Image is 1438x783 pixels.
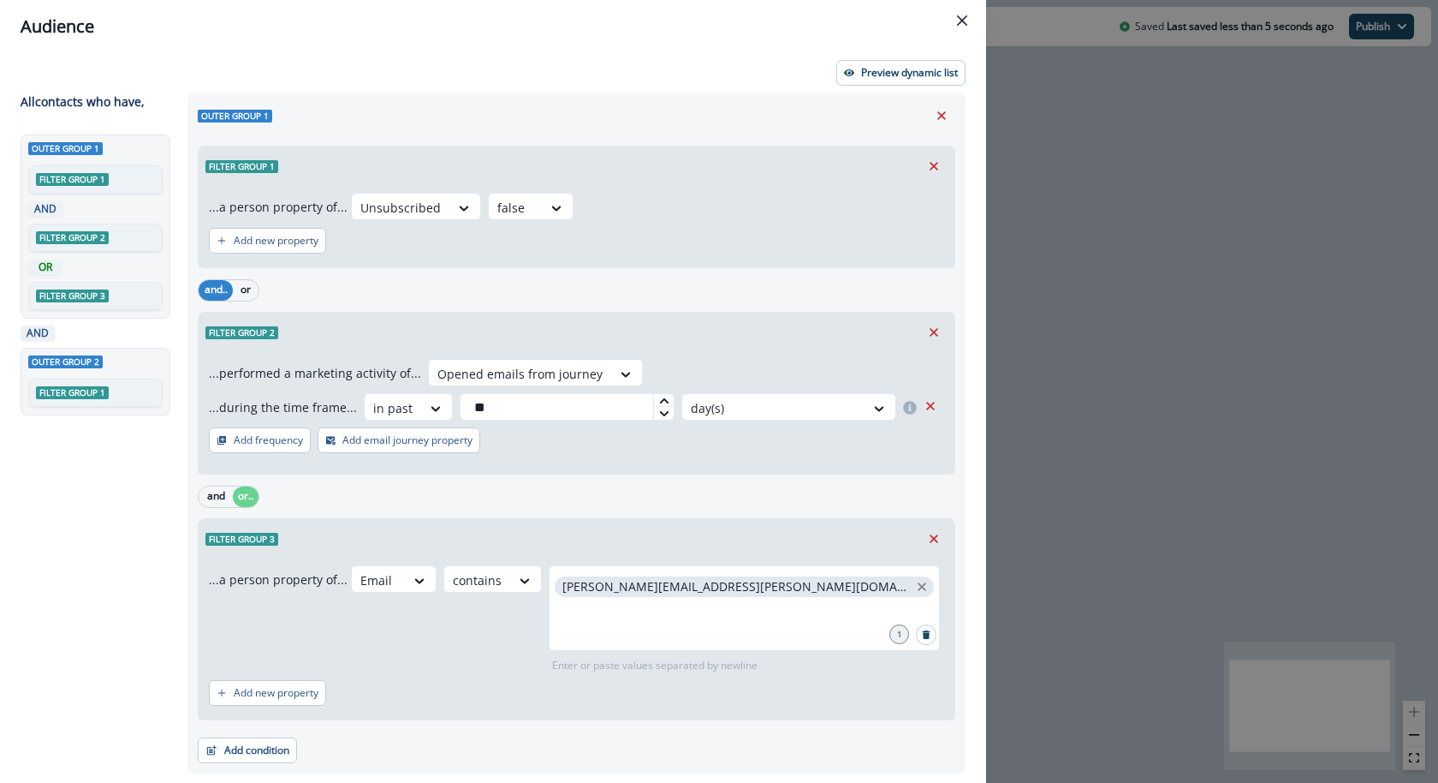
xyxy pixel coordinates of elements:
[36,231,109,244] span: Filter group 2
[199,280,233,301] button: and..
[562,580,909,595] p: [PERSON_NAME][EMAIL_ADDRESS][PERSON_NAME][DOMAIN_NAME]
[914,578,930,595] button: close
[209,228,326,254] button: Add new property
[28,356,103,368] span: Outer group 2
[916,625,936,645] button: Search
[36,386,109,399] span: Filter group 1
[205,160,278,173] span: Filter group 1
[209,364,421,382] p: ...performed a marketing activity of...
[889,625,909,644] div: 1
[199,487,233,507] button: and
[21,93,145,111] p: All contact s who have,
[234,235,318,247] p: Add new property
[209,398,357,416] p: ...during the time frame...
[233,487,258,507] button: or..
[920,526,948,552] button: Remove
[928,103,955,129] button: Remove
[32,260,59,275] p: OR
[920,320,948,345] button: Remove
[36,173,109,186] span: Filter group 1
[198,110,272,123] span: Outer group 1
[28,142,103,155] span: Outer group 1
[920,153,948,179] button: Remove
[198,738,297,763] button: Add condition
[209,427,311,453] button: Add frequency
[233,280,258,301] button: or
[209,198,348,216] p: ...a person property of...
[32,201,59,217] p: AND
[21,14,966,39] div: Audience
[36,290,109,302] span: Filter group 3
[318,427,480,453] button: Add email journey property
[342,434,472,446] p: Add email journey property
[205,533,278,546] span: Filter group 3
[234,687,318,699] p: Add new property
[861,67,958,79] p: Preview dynamic list
[209,680,326,706] button: Add new property
[234,434,303,446] p: Add frequency
[948,7,976,34] button: Close
[205,326,278,339] span: Filter group 2
[917,393,944,419] button: Remove
[24,326,51,341] p: AND
[549,658,761,673] p: Enter or paste values separated by newline
[836,60,966,86] button: Preview dynamic list
[209,571,348,589] p: ...a person property of...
